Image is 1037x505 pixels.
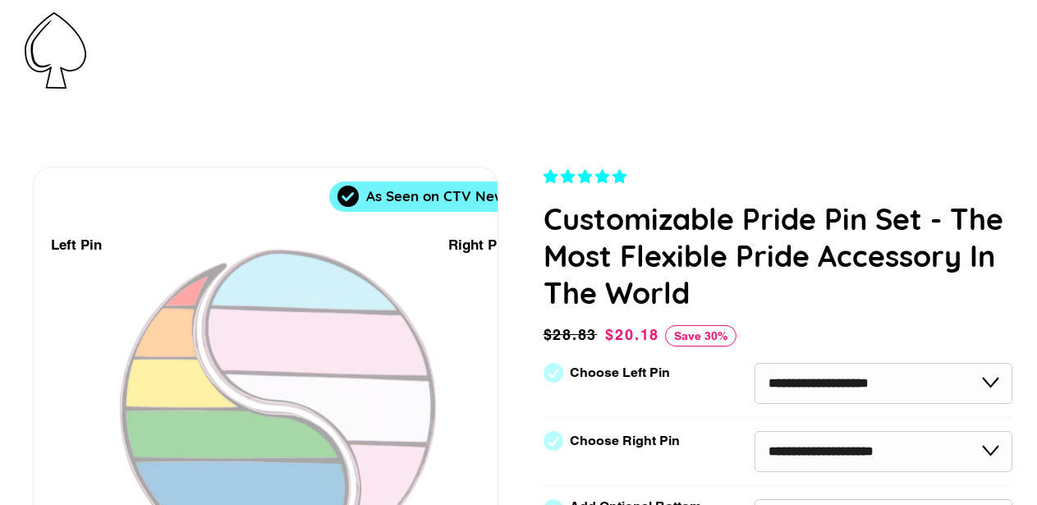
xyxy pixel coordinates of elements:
[544,324,602,347] span: $28.83
[570,365,670,380] label: Choose Left Pin
[25,12,86,89] img: Pin-Ace
[544,200,1013,311] h1: Customizable Pride Pin Set - The Most Flexible Pride Accessory In The World
[665,325,736,347] span: Save 30%
[544,168,631,185] span: 4.83 stars
[570,434,680,448] label: Choose Right Pin
[448,234,509,256] div: Right Pin
[605,326,659,343] span: $20.18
